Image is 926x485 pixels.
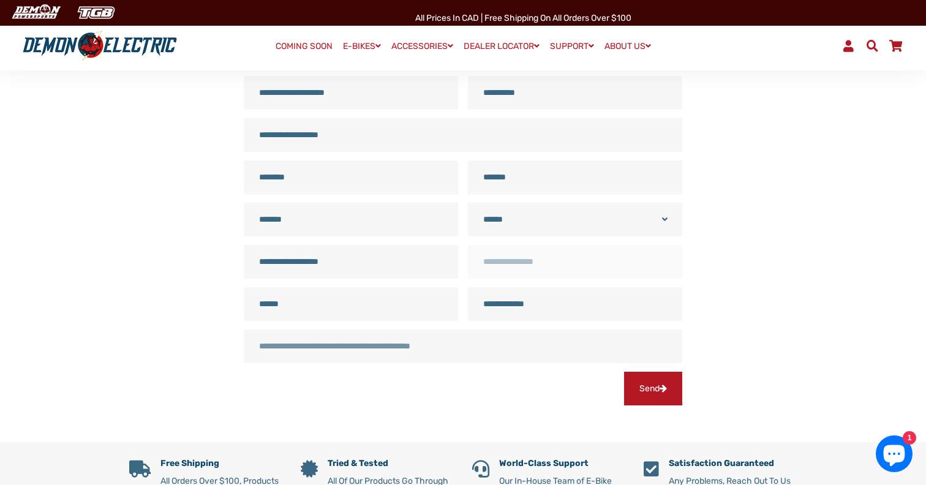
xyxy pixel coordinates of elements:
h5: Satisfaction Guaranteed [669,459,797,469]
a: E-BIKES [339,37,385,55]
a: COMING SOON [271,38,337,55]
button: Send [624,372,682,405]
h5: World-Class Support [499,459,625,469]
inbox-online-store-chat: Shopify online store chat [872,435,916,475]
h5: Free Shipping [160,459,282,469]
img: TGB Canada [71,2,121,23]
a: ACCESSORIES [387,37,457,55]
a: ABOUT US [600,37,655,55]
img: Demon Electric logo [18,30,181,62]
a: DEALER LOCATOR [459,37,544,55]
a: SUPPORT [546,37,598,55]
span: All Prices in CAD | Free shipping on all orders over $100 [415,13,631,23]
h5: Tried & Tested [328,459,454,469]
img: Demon Electric [6,2,65,23]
